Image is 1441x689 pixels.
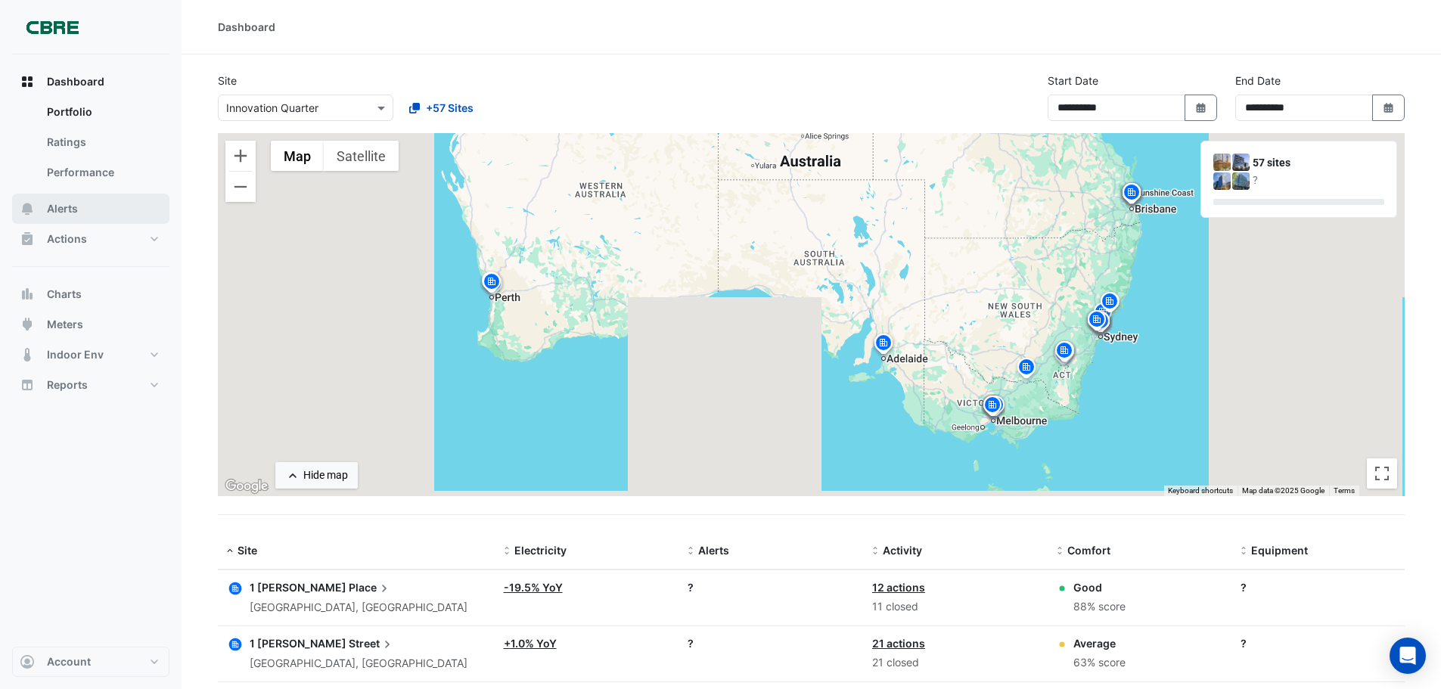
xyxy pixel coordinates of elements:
button: Show street map [271,141,324,171]
a: -19.5% YoY [504,581,563,594]
div: ? [1241,579,1407,595]
img: site-pin.svg [1098,290,1123,317]
button: Indoor Env [12,340,169,370]
button: Zoom out [225,172,256,202]
app-icon: Alerts [20,201,35,216]
button: Reports [12,370,169,400]
div: Dashboard [218,19,275,35]
div: ? [688,579,854,595]
span: Place [349,579,392,596]
button: Account [12,647,169,677]
img: site-pin.svg [1089,310,1113,337]
span: +57 Sites [426,100,474,116]
a: Open this area in Google Maps (opens a new window) [222,476,272,496]
div: Open Intercom Messenger [1390,638,1426,674]
span: Indoor Env [47,347,104,362]
span: Comfort [1067,544,1110,557]
app-icon: Charts [20,287,35,302]
img: site-pin.svg [1120,182,1144,208]
a: Ratings [35,127,169,157]
img: site-pin.svg [1051,343,1076,369]
span: Actions [47,231,87,247]
a: 12 actions [872,581,925,594]
img: 1 Shelley Street [1232,154,1250,171]
app-icon: Indoor Env [20,347,35,362]
div: ? [1241,635,1407,651]
img: 10 Shelley Street [1232,172,1250,190]
div: 21 closed [872,654,1039,672]
img: site-pin.svg [1120,182,1144,208]
a: Performance [35,157,169,188]
img: site-pin.svg [980,394,1005,421]
img: site-pin.svg [1085,309,1109,335]
label: Site [218,73,237,88]
img: site-pin.svg [1053,340,1077,367]
img: 1 Martin Place [1213,154,1231,171]
img: site-pin.svg [480,271,504,297]
span: Equipment [1251,544,1308,557]
img: site-pin.svg [481,272,505,299]
div: 63% score [1073,654,1126,672]
span: 1 [PERSON_NAME] [250,637,346,650]
img: Company Logo [18,12,86,42]
button: +57 Sites [399,95,483,121]
div: ? [688,635,854,651]
button: Keyboard shortcuts [1168,486,1233,496]
button: Zoom in [225,141,256,171]
span: Activity [883,544,922,557]
div: 57 sites [1253,155,1384,171]
a: 21 actions [872,637,925,650]
fa-icon: Select Date [1194,101,1208,114]
img: site-pin.svg [479,270,503,296]
app-icon: Actions [20,231,35,247]
div: Hide map [303,467,348,483]
label: End Date [1235,73,1281,88]
app-icon: Reports [20,377,35,393]
div: 11 closed [872,598,1039,616]
span: Dashboard [47,74,104,89]
div: 88% score [1073,598,1126,616]
div: Good [1073,579,1126,595]
button: Meters [12,309,169,340]
span: 1 [PERSON_NAME] [250,581,346,594]
img: site-pin.svg [1091,301,1115,327]
label: Start Date [1048,73,1098,88]
span: Alerts [698,544,729,557]
div: [GEOGRAPHIC_DATA], [GEOGRAPHIC_DATA] [250,655,467,672]
span: Electricity [514,544,567,557]
img: site-pin.svg [1053,340,1077,366]
button: Alerts [12,194,169,224]
button: Dashboard [12,67,169,97]
span: Charts [47,287,82,302]
img: site-pin.svg [1098,290,1122,317]
img: Google [222,476,272,496]
span: Site [238,544,257,557]
div: Dashboard [12,97,169,194]
a: +1.0% YoY [504,637,557,650]
img: site-pin.svg [1086,309,1110,336]
app-icon: Meters [20,317,35,332]
span: Account [47,654,91,669]
span: Reports [47,377,88,393]
button: Show satellite imagery [324,141,399,171]
img: site-pin.svg [983,394,1008,421]
div: ? [1253,172,1384,188]
a: Portfolio [35,97,169,127]
a: Terms (opens in new tab) [1334,486,1355,495]
img: 10 Franklin Street (GPO Exchange) [1213,172,1231,190]
app-icon: Dashboard [20,74,35,89]
img: site-pin.svg [1014,356,1039,383]
button: Toggle fullscreen view [1367,458,1397,489]
span: Alerts [47,201,78,216]
span: Meters [47,317,83,332]
div: Average [1073,635,1126,651]
img: site-pin.svg [871,332,896,358]
fa-icon: Select Date [1382,101,1396,114]
img: site-pin.svg [1052,340,1076,366]
button: Actions [12,224,169,254]
button: Hide map [275,462,358,489]
div: [GEOGRAPHIC_DATA], [GEOGRAPHIC_DATA] [250,599,467,616]
span: Map data ©2025 Google [1242,486,1325,495]
span: Street [349,635,395,652]
button: Charts [12,279,169,309]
